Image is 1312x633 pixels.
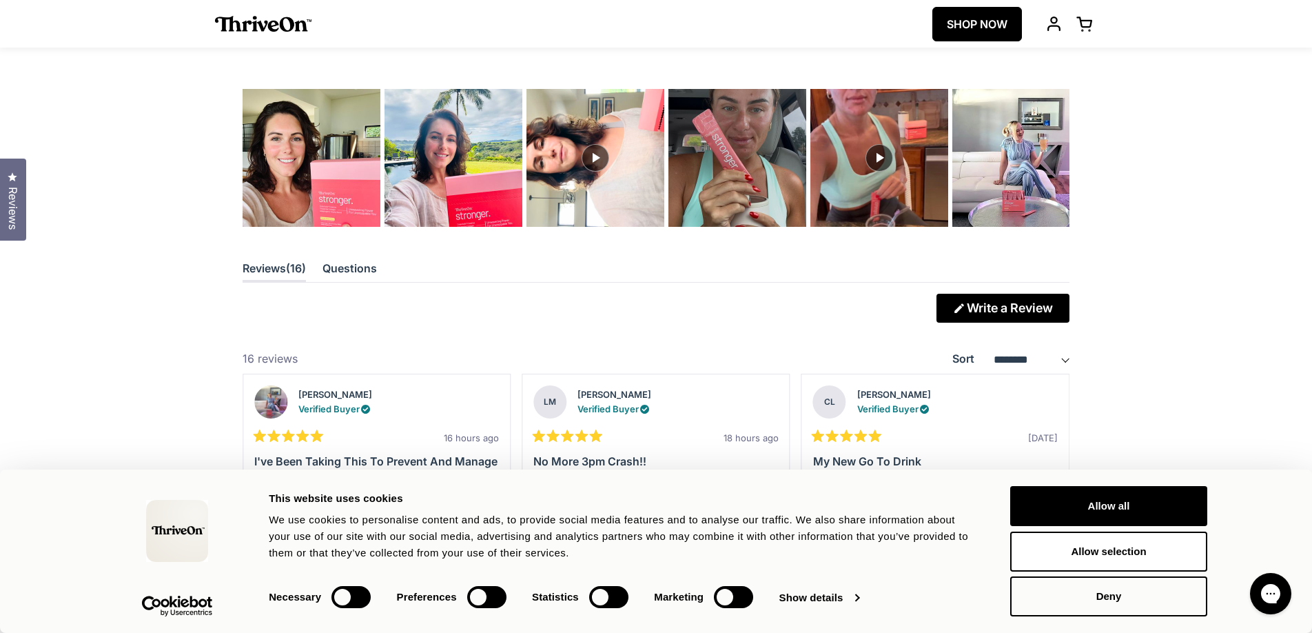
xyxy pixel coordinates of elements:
strong: Preferences [397,591,457,603]
a: Show details [779,587,859,608]
span: 16 [286,260,306,278]
img: Customer-uploaded video, show more details [526,89,664,227]
button: Allow selection [1010,532,1207,572]
img: logo [146,500,208,562]
strong: Statistics [532,591,579,603]
div: I've been taking this to prevent and manage common problems associated with aging [254,453,499,488]
div: We use cookies to personalise content and ads, to provide social media features and to analyse ou... [269,512,979,561]
div: Verified Buyer [577,402,651,416]
strong: Marketing [654,591,704,603]
button: Allow all [1010,486,1207,526]
img: Woman holding a red ThriveOn stronger supplement box outdoors with palm tree and tropical landsca... [385,89,522,227]
a: Write a Review [936,294,1069,323]
strong: [PERSON_NAME] [857,389,931,400]
div: Carousel of customer-uploaded media. Press left and right arrows to navigate. Press enter or spac... [243,89,1069,227]
button: Deny [1010,576,1207,616]
div: Verified Buyer [857,402,931,416]
button: Questions [322,260,377,283]
strong: CL [813,385,846,419]
strong: LM [533,385,566,419]
iframe: Gorgias live chat messenger [1243,568,1298,619]
img: Customer-uploaded video, show more details [810,89,948,227]
strong: [PERSON_NAME] [298,389,372,400]
img: Profile picture for Shannan C. [254,385,287,419]
span: 18 hours ago [724,432,779,443]
span: 16 hours ago [444,432,499,443]
img: A woman with blonde hair and red nail polish holding a pink packet while sitting in what appears ... [668,89,806,227]
div: 16 reviews [243,350,298,368]
img: Woman smiling and holding a pink ThriveOn stronger supplement box in a modern kitchen [243,89,380,227]
div: This website uses cookies [269,490,979,507]
a: Usercentrics Cookiebot - opens in a new window [117,596,238,616]
span: [DATE] [1028,432,1058,443]
div: Verified Buyer [298,402,372,416]
a: SHOP NOW [932,7,1022,41]
img: Woman in blue athletic wear sitting on white couch holding a drink, with a red product box on the... [952,89,1090,227]
label: Sort [952,352,974,365]
span: Reviews [3,187,21,230]
div: My new go to drink [813,453,1058,471]
strong: Necessary [269,591,321,603]
button: Reviews [243,260,306,283]
div: No more 3pm crash!! [533,453,778,471]
strong: [PERSON_NAME] [577,389,651,400]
